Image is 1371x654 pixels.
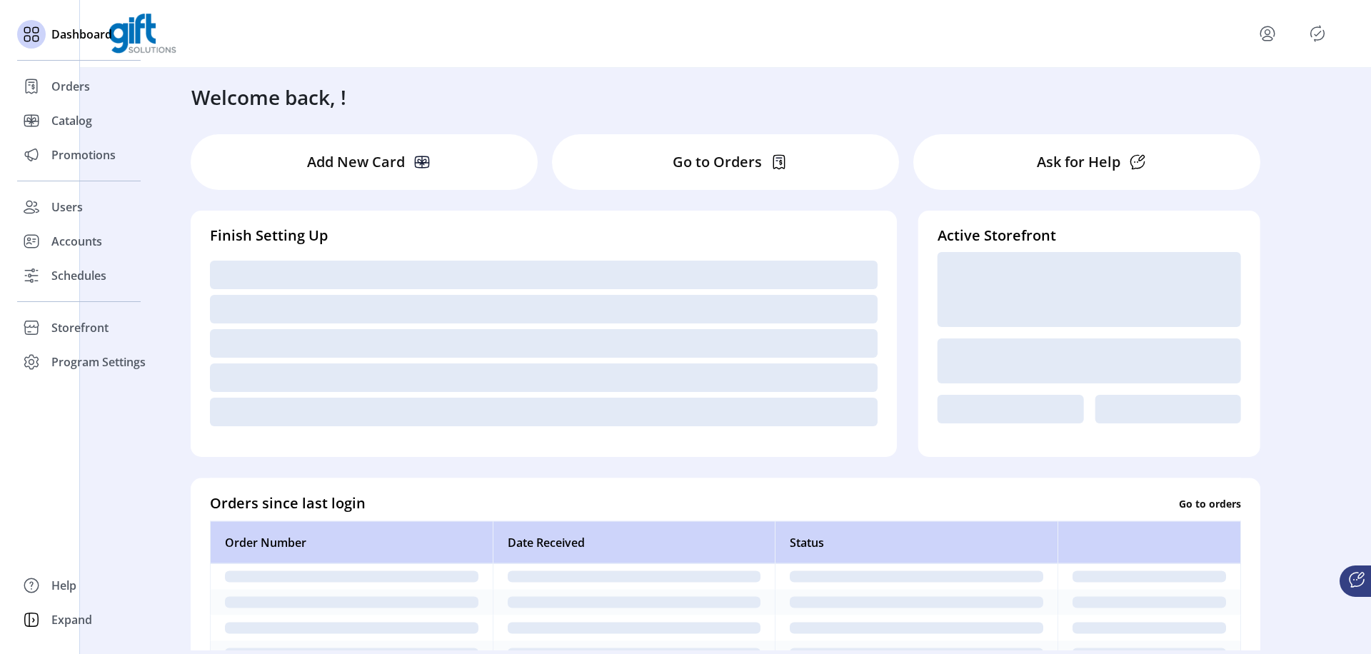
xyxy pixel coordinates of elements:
[51,146,116,163] span: Promotions
[51,26,112,43] span: Dashboard
[1037,151,1120,173] p: Ask for Help
[51,577,76,594] span: Help
[307,151,405,173] p: Add New Card
[51,233,102,250] span: Accounts
[210,521,493,564] th: Order Number
[51,611,92,628] span: Expand
[51,198,83,216] span: Users
[51,267,106,284] span: Schedules
[210,225,878,246] h4: Finish Setting Up
[191,82,346,112] h3: Welcome back, !
[51,112,92,129] span: Catalog
[210,493,366,514] h4: Orders since last login
[493,521,775,564] th: Date Received
[1306,22,1329,45] button: Publisher Panel
[938,225,1241,246] h4: Active Storefront
[1256,22,1279,45] button: menu
[51,319,109,336] span: Storefront
[673,151,762,173] p: Go to Orders
[51,78,90,95] span: Orders
[109,14,176,54] img: logo
[775,521,1058,564] th: Status
[51,353,146,371] span: Program Settings
[1179,495,1241,510] p: Go to orders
